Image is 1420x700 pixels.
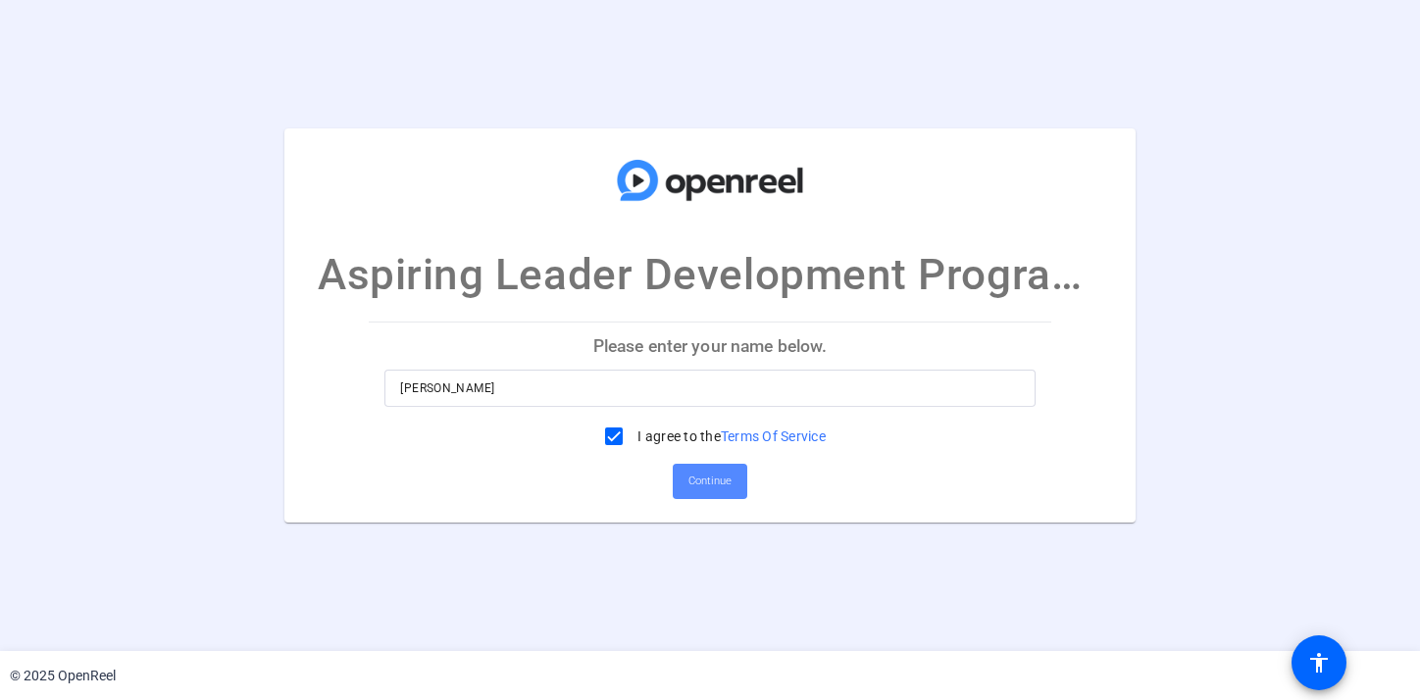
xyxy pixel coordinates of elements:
p: Please enter your name below. [369,323,1050,370]
a: Terms Of Service [721,428,826,444]
div: © 2025 OpenReel [10,666,116,686]
input: Enter your name [400,376,1019,400]
span: Continue [688,467,732,496]
label: I agree to the [634,426,826,446]
p: Aspiring Leader Development Program SLT Messages [318,242,1102,307]
mat-icon: accessibility [1307,651,1331,675]
img: company-logo [612,148,808,213]
button: Continue [673,464,747,499]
